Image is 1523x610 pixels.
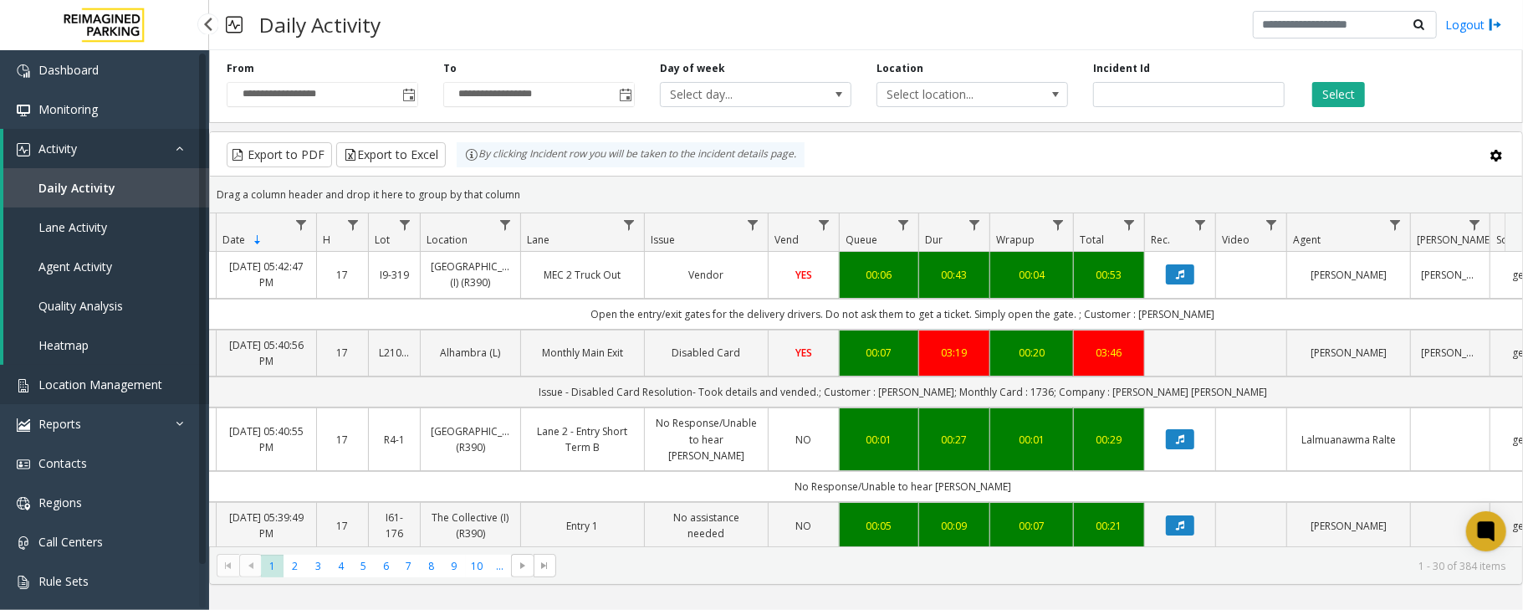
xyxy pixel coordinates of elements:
label: Day of week [660,61,725,76]
span: Location [427,233,468,247]
img: 'icon' [17,576,30,589]
a: Entry 1 [531,518,634,534]
span: NO [796,433,812,447]
span: Toggle popup [616,83,634,106]
a: H Filter Menu [342,213,365,236]
div: 00:06 [850,267,908,283]
span: YES [795,268,812,282]
img: pageIcon [226,4,243,45]
a: 00:07 [850,345,908,361]
span: Go to the next page [511,554,534,577]
a: [DATE] 05:42:47 PM [227,259,306,290]
a: Wrapup Filter Menu [1047,213,1070,236]
span: Lane Activity [38,219,107,235]
img: 'icon' [17,143,30,156]
a: Queue Filter Menu [892,213,915,236]
span: Go to the last page [539,559,552,572]
span: Agent Activity [38,259,112,274]
a: Daily Activity [3,168,209,208]
a: No assistance needed [655,510,758,541]
span: Page 3 [307,555,330,577]
a: Rec. Filter Menu [1189,213,1212,236]
span: Lane [527,233,549,247]
a: Date Filter Menu [290,213,313,236]
a: Issue Filter Menu [742,213,764,236]
span: Agent [1293,233,1321,247]
a: Lane Activity [3,208,209,247]
a: YES [779,267,829,283]
div: 03:19 [929,345,979,361]
a: NO [779,518,829,534]
a: YES [779,345,829,361]
a: 00:07 [1000,518,1063,534]
button: Export to PDF [227,142,332,167]
span: Location Management [38,377,162,392]
div: 00:01 [850,432,908,448]
img: 'icon' [17,104,30,117]
a: 00:05 [850,518,908,534]
a: 00:21 [1084,518,1134,534]
button: Export to Excel [336,142,446,167]
span: Quality Analysis [38,298,123,314]
a: Lot Filter Menu [394,213,417,236]
a: Lane Filter Menu [618,213,641,236]
a: Quality Analysis [3,286,209,326]
span: [PERSON_NAME] [1417,233,1493,247]
a: [PERSON_NAME] [1297,345,1400,361]
a: 00:29 [1084,432,1134,448]
div: 00:04 [1000,267,1063,283]
span: Daily Activity [38,180,115,196]
img: 'icon' [17,379,30,392]
span: Dashboard [38,62,99,78]
kendo-pager-info: 1 - 30 of 384 items [566,559,1505,573]
a: [PERSON_NAME] [1421,267,1480,283]
label: To [443,61,457,76]
a: I9-319 [379,267,410,283]
a: [GEOGRAPHIC_DATA] (R390) [431,423,510,455]
span: Page 4 [330,555,352,577]
a: 00:53 [1084,267,1134,283]
div: Drag a column header and drop it here to group by that column [210,180,1522,209]
span: Select day... [661,83,813,106]
a: R4-1 [379,432,410,448]
a: Monthly Main Exit [531,345,634,361]
a: Agent Activity [3,247,209,286]
span: Page 8 [420,555,442,577]
span: Vend [774,233,799,247]
span: Sortable [251,233,264,247]
span: Video [1222,233,1250,247]
a: 00:01 [1000,432,1063,448]
a: Video Filter Menu [1260,213,1283,236]
a: Heatmap [3,326,209,365]
span: YES [795,346,812,360]
a: Alhambra (L) [431,345,510,361]
a: 03:46 [1084,345,1134,361]
div: 00:27 [929,432,979,448]
img: 'icon' [17,536,30,550]
a: Dur Filter Menu [963,213,986,236]
span: Go to the last page [534,554,556,577]
a: [DATE] 05:39:49 PM [227,510,306,541]
span: Page 1 [261,555,284,577]
a: No Response/Unable to hear [PERSON_NAME] [655,415,758,464]
span: Toggle popup [399,83,417,106]
a: [PERSON_NAME] [1297,267,1400,283]
a: I61-176 [379,510,410,541]
button: Select [1312,82,1365,107]
div: Data table [210,213,1522,546]
span: Go to the next page [516,559,529,572]
span: Activity [38,141,77,156]
a: 00:20 [1000,345,1063,361]
span: Total [1080,233,1104,247]
span: Page 5 [352,555,375,577]
span: Reports [38,416,81,432]
a: Disabled Card [655,345,758,361]
label: From [227,61,254,76]
span: Dur [925,233,943,247]
a: Location Filter Menu [494,213,517,236]
img: logout [1489,16,1502,33]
